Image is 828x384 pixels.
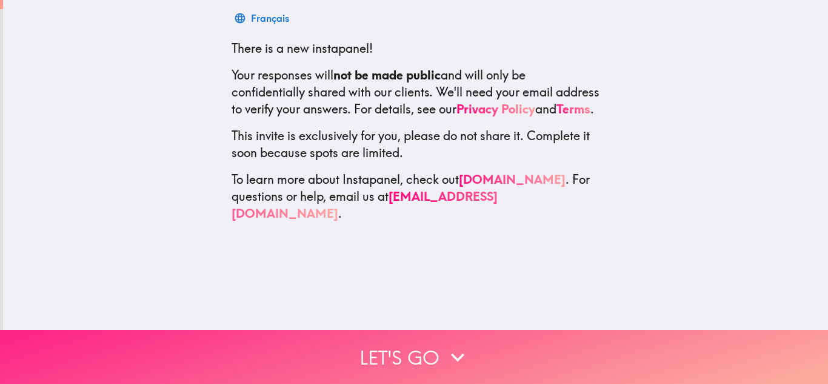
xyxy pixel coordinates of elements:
[251,10,289,27] div: Français
[232,41,373,56] span: There is a new instapanel!
[232,6,294,30] button: Français
[556,101,590,116] a: Terms
[459,172,566,187] a: [DOMAIN_NAME]
[232,127,600,161] p: This invite is exclusively for you, please do not share it. Complete it soon because spots are li...
[232,67,600,118] p: Your responses will and will only be confidentially shared with our clients. We'll need your emai...
[232,171,600,222] p: To learn more about Instapanel, check out . For questions or help, email us at .
[456,101,535,116] a: Privacy Policy
[232,189,498,221] a: [EMAIL_ADDRESS][DOMAIN_NAME]
[333,67,441,83] b: not be made public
